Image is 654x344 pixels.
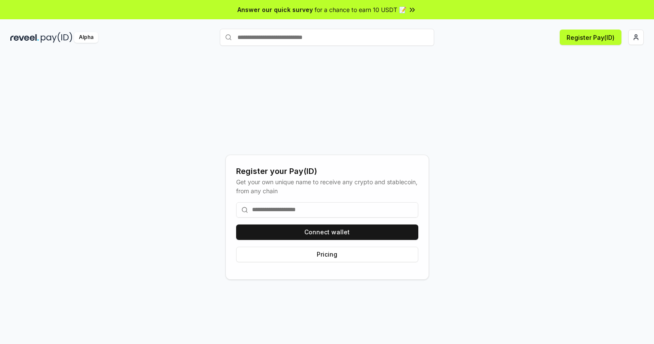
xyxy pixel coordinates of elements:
div: Alpha [74,32,98,43]
button: Register Pay(ID) [560,30,621,45]
button: Connect wallet [236,224,418,240]
div: Register your Pay(ID) [236,165,418,177]
img: reveel_dark [10,32,39,43]
span: Answer our quick survey [237,5,313,14]
span: for a chance to earn 10 USDT 📝 [315,5,406,14]
div: Get your own unique name to receive any crypto and stablecoin, from any chain [236,177,418,195]
button: Pricing [236,247,418,262]
img: pay_id [41,32,72,43]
